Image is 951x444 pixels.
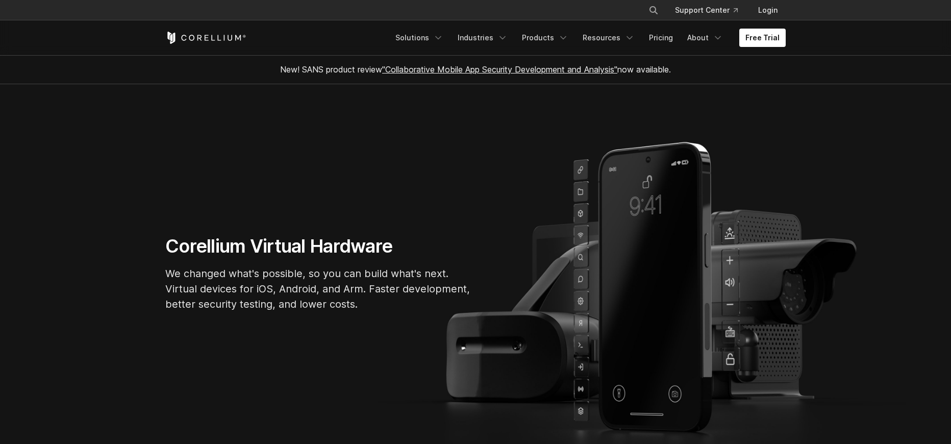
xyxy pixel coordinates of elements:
[165,235,471,258] h1: Corellium Virtual Hardware
[667,1,746,19] a: Support Center
[382,64,617,75] a: "Collaborative Mobile App Security Development and Analysis"
[643,29,679,47] a: Pricing
[165,266,471,312] p: We changed what's possible, so you can build what's next. Virtual devices for iOS, Android, and A...
[636,1,786,19] div: Navigation Menu
[739,29,786,47] a: Free Trial
[280,64,671,75] span: New! SANS product review now available.
[389,29,786,47] div: Navigation Menu
[452,29,514,47] a: Industries
[389,29,449,47] a: Solutions
[577,29,641,47] a: Resources
[516,29,574,47] a: Products
[165,32,246,44] a: Corellium Home
[750,1,786,19] a: Login
[681,29,729,47] a: About
[644,1,663,19] button: Search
